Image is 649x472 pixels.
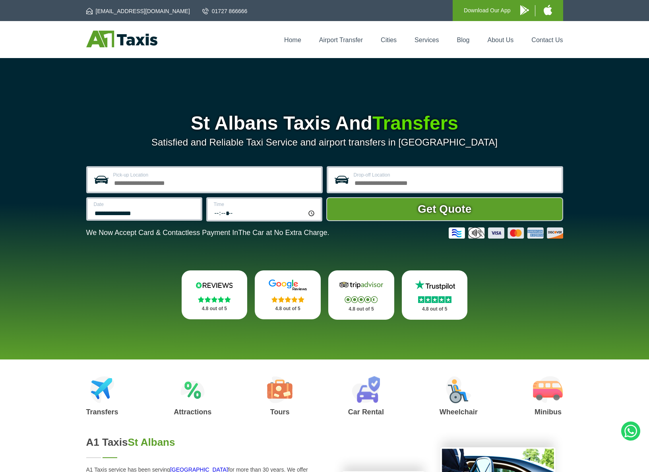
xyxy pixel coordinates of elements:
p: We Now Accept Card & Contactless Payment In [86,229,329,237]
img: Stars [198,296,231,303]
img: Trustpilot [411,279,459,291]
a: Home [284,37,301,43]
h3: Tours [267,408,293,416]
img: Car Rental [352,376,380,403]
img: Stars [418,296,451,303]
p: Satisfied and Reliable Taxi Service and airport transfers in [GEOGRAPHIC_DATA] [86,137,563,148]
img: Google [264,279,312,291]
label: Pick-up Location [113,173,316,177]
a: About Us [488,37,514,43]
img: Tours [267,376,293,403]
span: The Car at No Extra Charge. [238,229,329,237]
a: Blog [457,37,469,43]
a: Google Stars 4.8 out of 5 [255,270,321,319]
a: Reviews.io Stars 4.8 out of 5 [182,270,248,319]
h3: Transfers [86,408,118,416]
img: Reviews.io [190,279,238,291]
img: A1 Taxis St Albans LTD [86,31,157,47]
label: Time [214,202,316,207]
img: Credit And Debit Cards [449,227,563,239]
h2: A1 Taxis [86,436,315,449]
span: St Albans [128,436,175,448]
img: Stars [345,296,378,303]
button: Get Quote [326,197,563,221]
p: 4.8 out of 5 [263,304,312,314]
a: [EMAIL_ADDRESS][DOMAIN_NAME] [86,7,190,15]
img: Airport Transfers [90,376,114,403]
img: Wheelchair [446,376,471,403]
h1: St Albans Taxis And [86,114,563,133]
img: A1 Taxis Android App [520,5,529,15]
p: 4.8 out of 5 [190,304,239,314]
a: 01727 866666 [202,7,248,15]
img: Tripadvisor [337,279,385,291]
h3: Minibus [533,408,563,416]
p: 4.8 out of 5 [337,304,386,314]
a: Airport Transfer [319,37,363,43]
label: Date [94,202,196,207]
a: Cities [381,37,397,43]
img: Attractions [180,376,205,403]
label: Drop-off Location [354,173,557,177]
img: A1 Taxis iPhone App [544,5,552,15]
h3: Attractions [174,408,211,416]
img: Minibus [533,376,563,403]
a: Tripadvisor Stars 4.8 out of 5 [328,270,394,320]
h3: Wheelchair [440,408,478,416]
span: Transfers [372,113,458,134]
p: Download Our App [464,6,511,16]
a: Contact Us [531,37,563,43]
p: 4.8 out of 5 [411,304,459,314]
h3: Car Rental [348,408,384,416]
a: Trustpilot Stars 4.8 out of 5 [402,270,468,320]
a: Services [415,37,439,43]
img: Stars [271,296,304,303]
